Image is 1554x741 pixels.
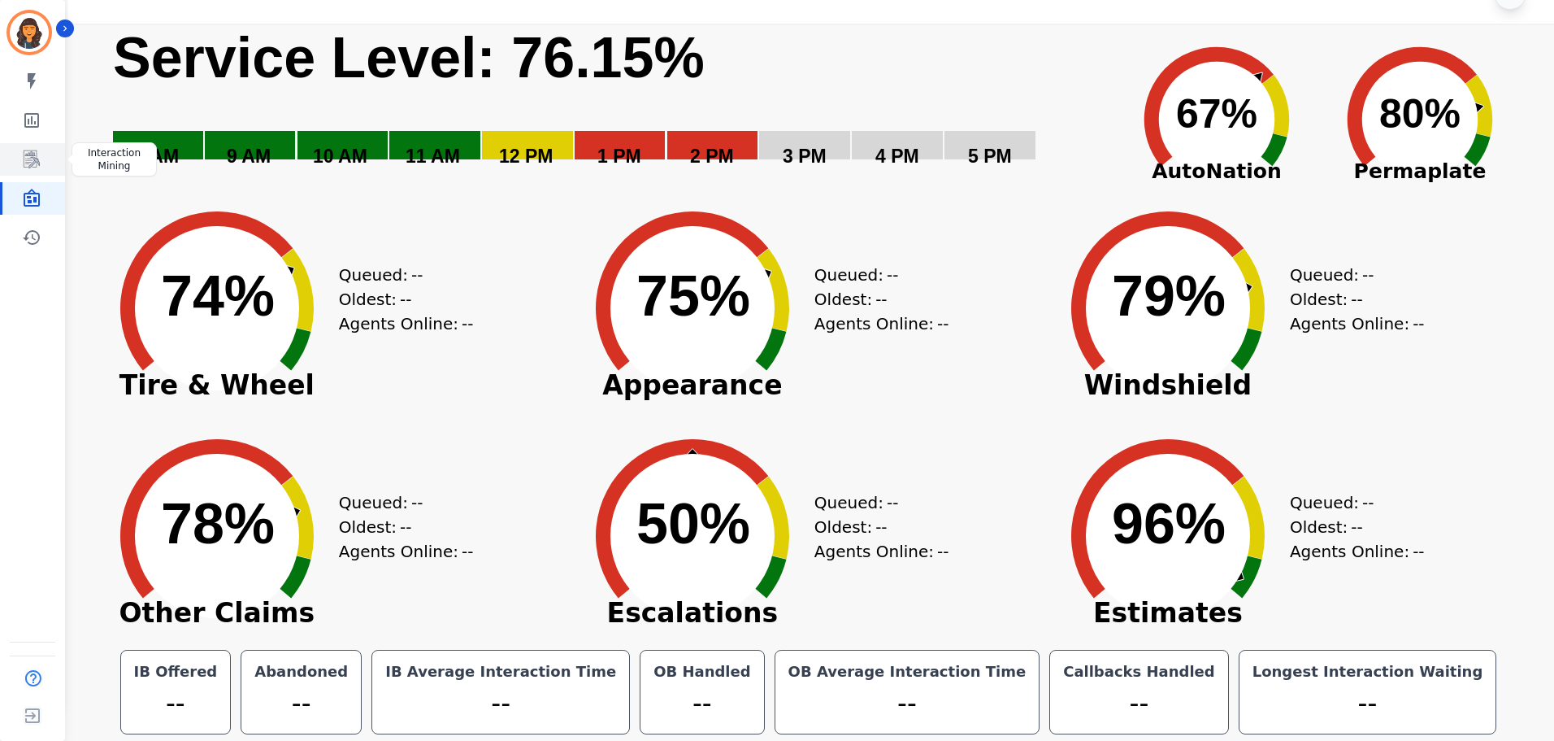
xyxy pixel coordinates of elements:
[571,377,814,394] span: Appearance
[251,660,351,683] div: Abandoned
[690,146,734,167] text: 2 PM
[650,683,753,724] div: --
[875,515,887,539] span: --
[814,287,936,312] div: Oldest:
[313,146,367,167] text: 10 AM
[339,490,461,515] div: Queued:
[650,660,753,683] div: OB Handled
[339,515,461,539] div: Oldest:
[1249,683,1487,724] div: --
[161,264,275,328] text: 74%
[1290,490,1412,515] div: Queued:
[1176,91,1257,137] text: 67%
[1290,263,1412,287] div: Queued:
[785,660,1030,683] div: OB Average Interaction Time
[571,605,814,621] span: Escalations
[227,146,271,167] text: 9 AM
[382,660,619,683] div: IB Average Interaction Time
[339,287,461,312] div: Oldest:
[1351,287,1362,312] span: --
[10,13,49,52] img: Bordered avatar
[111,24,1112,190] svg: Service Level: 0%
[135,146,179,167] text: 8 AM
[1060,660,1218,683] div: Callbacks Handled
[875,287,887,312] span: --
[1290,539,1428,564] div: Agents Online:
[1351,515,1362,539] span: --
[597,146,641,167] text: 1 PM
[887,263,898,287] span: --
[1290,515,1412,539] div: Oldest:
[785,683,1030,724] div: --
[339,263,461,287] div: Queued:
[339,539,477,564] div: Agents Online:
[462,539,473,564] span: --
[113,26,705,89] text: Service Level: 76.15%
[339,312,477,336] div: Agents Online:
[1249,660,1487,683] div: Longest Interaction Waiting
[1115,156,1318,187] span: AutoNation
[382,683,619,724] div: --
[875,146,919,167] text: 4 PM
[1290,312,1428,336] div: Agents Online:
[411,263,423,287] span: --
[251,683,351,724] div: --
[1413,539,1424,564] span: --
[411,490,423,515] span: --
[1362,263,1374,287] span: --
[131,683,221,724] div: --
[95,377,339,394] span: Tire & Wheel
[783,146,827,167] text: 3 PM
[968,146,1012,167] text: 5 PM
[462,312,473,336] span: --
[887,490,898,515] span: --
[937,539,948,564] span: --
[400,287,411,312] span: --
[1362,490,1374,515] span: --
[1413,312,1424,336] span: --
[1290,287,1412,312] div: Oldest:
[1046,605,1290,621] span: Estimates
[937,312,948,336] span: --
[814,515,936,539] div: Oldest:
[1318,156,1521,187] span: Permaplate
[814,312,953,336] div: Agents Online:
[636,264,750,328] text: 75%
[1379,91,1461,137] text: 80%
[406,146,460,167] text: 11 AM
[131,660,221,683] div: IB Offered
[499,146,553,167] text: 12 PM
[95,605,339,621] span: Other Claims
[814,263,936,287] div: Queued:
[1060,683,1218,724] div: --
[1112,264,1226,328] text: 79%
[814,539,953,564] div: Agents Online:
[400,515,411,539] span: --
[1112,492,1226,556] text: 96%
[636,492,750,556] text: 50%
[161,492,275,556] text: 78%
[814,490,936,515] div: Queued:
[1046,377,1290,394] span: Windshield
